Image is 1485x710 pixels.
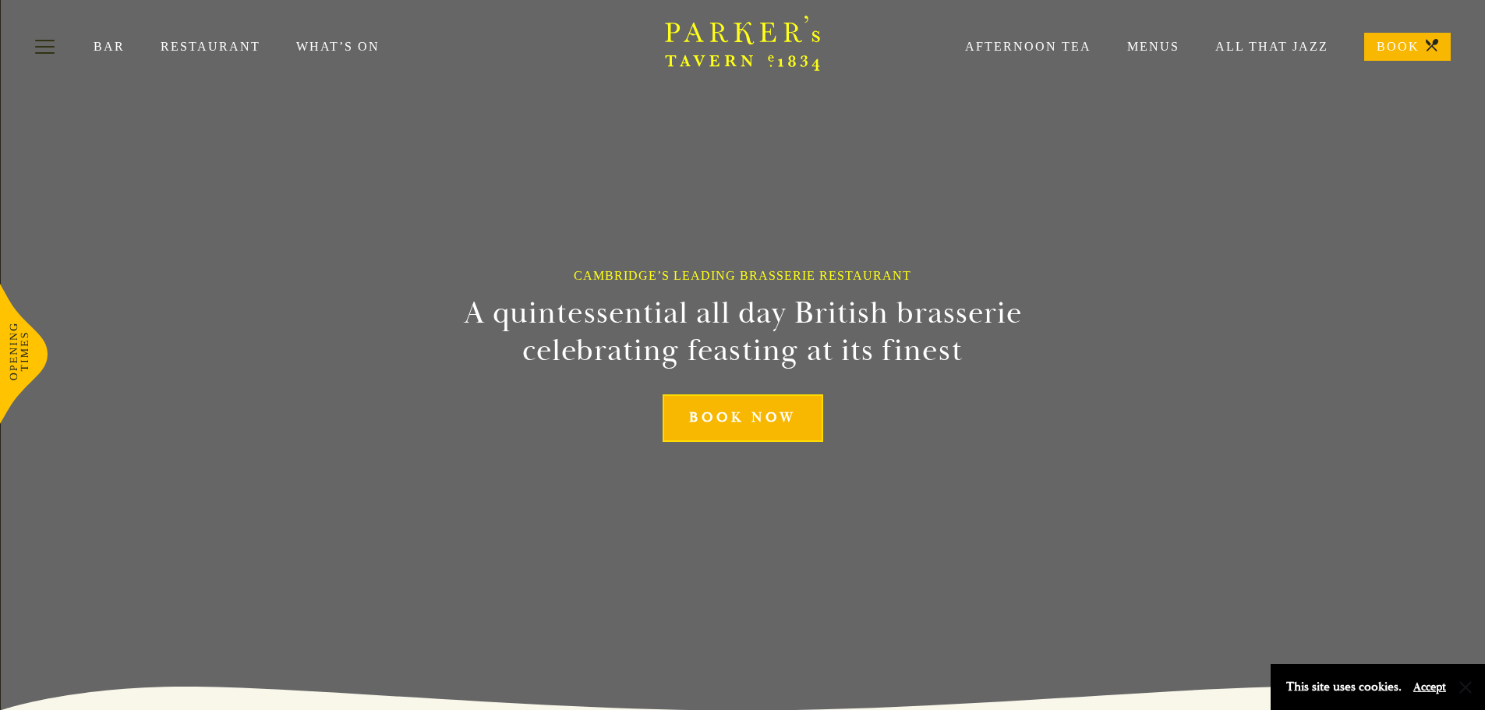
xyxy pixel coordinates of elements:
a: BOOK NOW [663,394,823,442]
button: Close and accept [1458,680,1473,695]
h2: A quintessential all day British brasserie celebrating feasting at its finest [387,295,1098,369]
p: This site uses cookies. [1286,676,1402,698]
button: Accept [1413,680,1446,694]
h1: Cambridge’s Leading Brasserie Restaurant [574,268,911,283]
